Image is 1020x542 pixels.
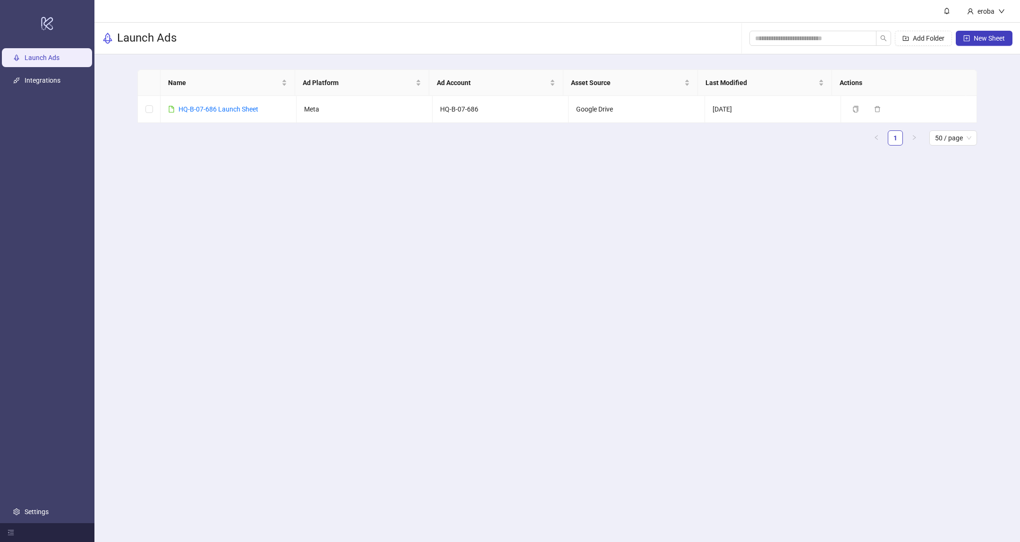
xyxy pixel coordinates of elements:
[869,130,884,146] button: left
[25,54,59,62] a: Launch Ads
[303,77,414,88] span: Ad Platform
[869,130,884,146] li: Previous Page
[705,77,816,88] span: Last Modified
[102,33,113,44] span: rocket
[911,135,917,140] span: right
[974,34,1005,42] span: New Sheet
[569,96,705,123] td: Google Drive
[705,96,841,123] td: [DATE]
[888,131,902,145] a: 1
[874,135,879,140] span: left
[117,31,177,46] h3: Launch Ads
[967,8,974,15] span: user
[907,130,922,146] button: right
[25,77,60,85] a: Integrations
[563,70,697,96] th: Asset Source
[888,130,903,146] li: 1
[935,131,971,145] span: 50 / page
[963,35,970,42] span: plus-square
[895,31,952,46] button: Add Folder
[832,70,966,96] th: Actions
[178,105,258,113] a: HQ-B-07-686 Launch Sheet
[571,77,682,88] span: Asset Source
[974,6,998,17] div: eroba
[168,77,279,88] span: Name
[852,106,859,112] span: copy
[698,70,832,96] th: Last Modified
[880,35,887,42] span: search
[8,529,14,536] span: menu-fold
[161,70,295,96] th: Name
[437,77,548,88] span: Ad Account
[297,96,433,123] td: Meta
[913,34,944,42] span: Add Folder
[25,508,49,516] a: Settings
[168,106,175,112] span: file
[295,70,429,96] th: Ad Platform
[429,70,563,96] th: Ad Account
[433,96,569,123] td: HQ-B-07-686
[998,8,1005,15] span: down
[902,35,909,42] span: folder-add
[956,31,1012,46] button: New Sheet
[929,130,977,146] div: Page Size
[907,130,922,146] li: Next Page
[874,106,881,112] span: delete
[943,8,950,14] span: bell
